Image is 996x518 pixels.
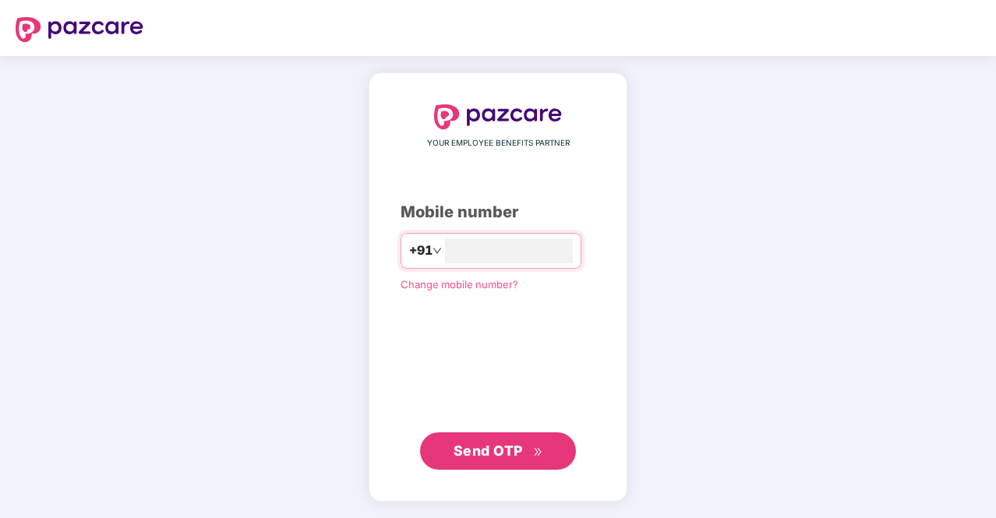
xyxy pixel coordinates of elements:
[401,278,518,291] a: Change mobile number?
[533,447,543,457] span: double-right
[454,442,523,459] span: Send OTP
[401,200,595,224] div: Mobile number
[434,104,562,129] img: logo
[409,241,433,260] span: +91
[16,17,143,42] img: logo
[420,432,576,470] button: Send OTPdouble-right
[433,246,442,255] span: down
[427,137,570,150] span: YOUR EMPLOYEE BENEFITS PARTNER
